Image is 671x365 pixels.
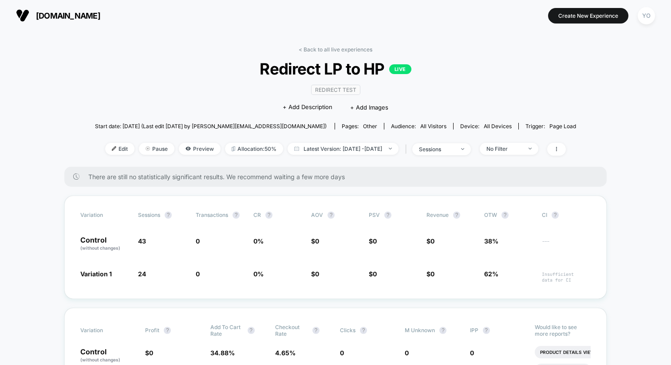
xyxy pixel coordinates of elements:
button: ? [248,327,255,334]
div: Trigger: [525,123,576,130]
span: Redirect LP to HP [119,59,552,78]
span: Latest Version: [DATE] - [DATE] [288,143,399,155]
span: 0 % [253,237,264,245]
span: 62% [484,270,498,278]
button: ? [233,212,240,219]
span: 4.65 % [275,349,296,357]
span: 38% [484,237,498,245]
span: All Visitors [420,123,446,130]
span: Add To Cart Rate [210,324,243,337]
span: (without changes) [80,357,120,362]
img: end [146,146,150,151]
span: 0 [315,270,319,278]
span: 0 [373,237,377,245]
img: edit [112,146,116,151]
span: Insufficient data for CI [542,271,591,283]
img: calendar [294,146,299,151]
span: OTW [484,212,533,219]
span: $ [311,270,319,278]
span: 0 [315,237,319,245]
span: Profit [145,327,159,334]
div: YO [638,7,655,24]
a: < Back to all live experiences [299,46,372,53]
span: 24 [138,270,146,278]
span: There are still no statistically significant results. We recommend waiting a few more days [88,173,589,181]
button: ? [360,327,367,334]
button: YO [635,7,658,25]
span: (without changes) [80,245,120,251]
span: PSV [369,212,380,218]
span: 0 [430,237,434,245]
span: 0 [470,349,474,357]
li: Product Details Views Rate [535,346,616,358]
span: 0 [149,349,153,357]
span: $ [426,237,434,245]
span: $ [311,237,319,245]
span: CR [253,212,261,218]
img: end [529,148,532,149]
span: --- [542,239,591,251]
span: Device: [453,123,518,130]
span: | [403,143,412,156]
p: Control [80,348,136,363]
span: Variation [80,324,129,337]
button: ? [501,212,509,219]
button: Create New Experience [548,8,628,24]
button: [DOMAIN_NAME] [13,8,103,23]
button: ? [312,327,320,334]
span: [DOMAIN_NAME] [36,11,100,20]
span: 43 [138,237,146,245]
p: LIVE [389,64,411,74]
span: Page Load [549,123,576,130]
span: Allocation: 50% [225,143,283,155]
div: Audience: [391,123,446,130]
span: 0 [405,349,409,357]
span: 34.88 % [210,349,235,357]
span: 0 [340,349,344,357]
img: Visually logo [16,9,29,22]
span: 0 [196,237,200,245]
span: IPP [470,327,478,334]
span: $ [145,349,153,357]
span: other [363,123,377,130]
span: Clicks [340,327,355,334]
button: ? [453,212,460,219]
span: Sessions [138,212,160,218]
span: Variation 1 [80,270,112,278]
div: sessions [419,146,454,153]
span: Variation [80,212,129,219]
button: ? [439,327,446,334]
span: all devices [484,123,512,130]
button: ? [483,327,490,334]
span: Revenue [426,212,449,218]
span: Pause [139,143,174,155]
span: $ [369,270,377,278]
p: Control [80,236,129,251]
div: No Filter [486,145,522,152]
span: 0 [196,270,200,278]
p: Would like to see more reports? [535,324,591,337]
img: end [461,148,464,150]
span: Preview [179,143,221,155]
span: CI [542,212,591,219]
span: + Add Description [283,103,332,112]
button: ? [552,212,559,219]
span: 0 [430,270,434,278]
span: $ [426,270,434,278]
span: 0 % [253,270,264,278]
span: Transactions [196,212,228,218]
button: ? [164,327,171,334]
button: ? [265,212,272,219]
button: ? [165,212,172,219]
span: $ [369,237,377,245]
span: Checkout Rate [275,324,308,337]
span: 0 [373,270,377,278]
img: rebalance [232,146,235,151]
span: Edit [105,143,134,155]
img: end [389,148,392,149]
span: AOV [311,212,323,218]
button: ? [328,212,335,219]
button: ? [384,212,391,219]
div: Pages: [342,123,377,130]
span: Start date: [DATE] (Last edit [DATE] by [PERSON_NAME][EMAIL_ADDRESS][DOMAIN_NAME]) [95,123,327,130]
